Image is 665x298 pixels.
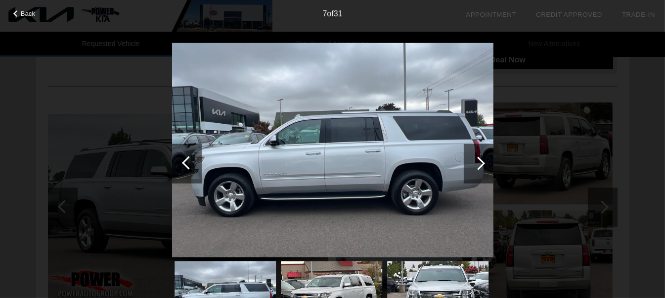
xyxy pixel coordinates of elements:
a: Appointment [466,11,516,18]
span: Back [21,10,36,17]
a: Credit Approved [536,11,602,18]
a: Trade-In [622,11,655,18]
img: b6fae3bf285b4772963a2caabfe5955a.jpg [172,43,493,257]
span: 7 [322,9,327,18]
span: 31 [334,9,343,18]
